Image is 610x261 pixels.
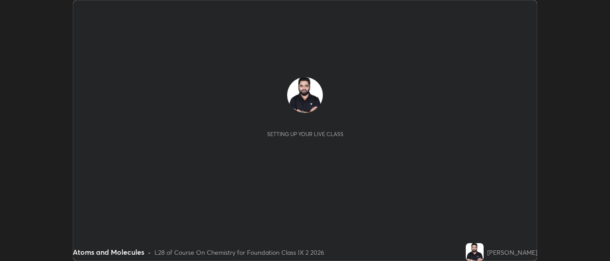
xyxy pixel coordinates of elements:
div: L28 of Course On Chemistry for Foundation Class IX 2 2026 [155,248,324,257]
div: Atoms and Molecules [73,247,144,257]
div: Setting up your live class [267,131,343,137]
div: • [148,248,151,257]
div: [PERSON_NAME] [487,248,537,257]
img: 0bf9c021c47d4fb096f28ac5260dc4fe.jpg [287,77,323,113]
img: 0bf9c021c47d4fb096f28ac5260dc4fe.jpg [466,243,484,261]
